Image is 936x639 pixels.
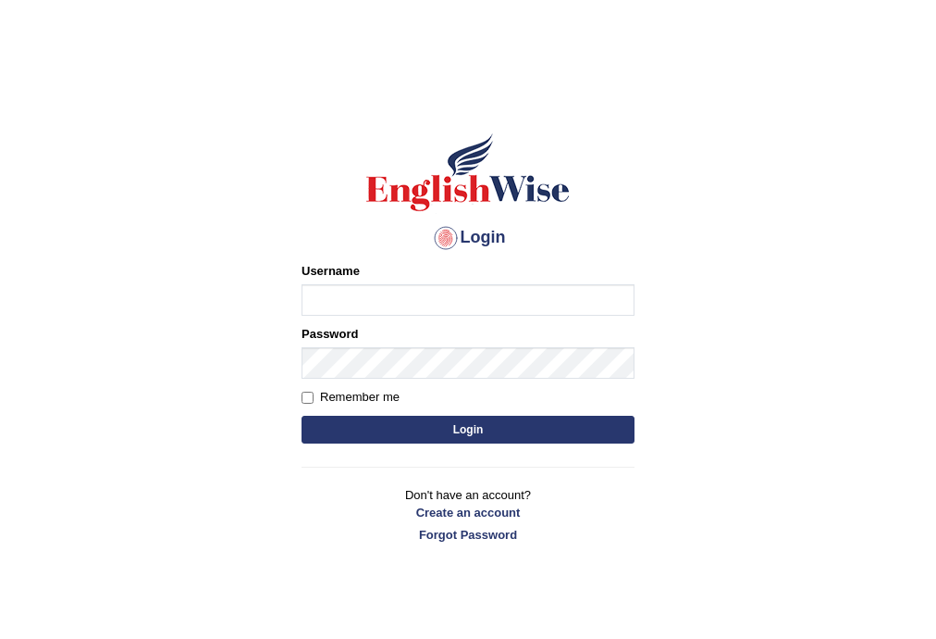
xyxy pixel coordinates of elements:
[302,325,358,343] label: Password
[302,416,634,444] button: Login
[363,131,573,214] img: Logo of English Wise sign in for intelligent practice with AI
[302,262,360,280] label: Username
[302,504,634,521] a: Create an account
[302,392,314,404] input: Remember me
[302,486,634,544] p: Don't have an account?
[302,526,634,544] a: Forgot Password
[302,223,634,253] h4: Login
[302,388,400,407] label: Remember me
